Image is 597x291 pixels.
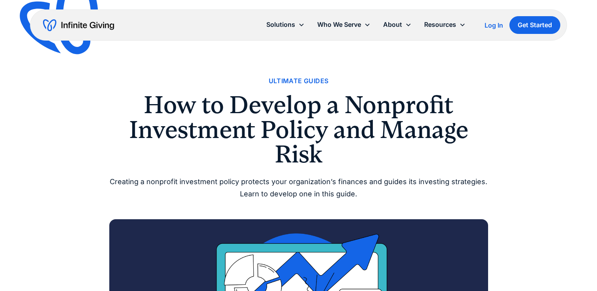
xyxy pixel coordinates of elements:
[424,19,456,30] div: Resources
[485,21,503,30] a: Log In
[317,19,361,30] div: Who We Serve
[418,16,472,33] div: Resources
[377,16,418,33] div: About
[266,19,295,30] div: Solutions
[269,76,329,86] a: Ultimate Guides
[311,16,377,33] div: Who We Serve
[43,19,114,32] a: home
[509,16,560,34] a: Get Started
[383,19,402,30] div: About
[109,93,488,166] h1: How to Develop a Nonprofit Investment Policy and Manage Risk
[485,22,503,28] div: Log In
[109,176,488,200] div: Creating a nonprofit investment policy protects your organization’s finances and guides its inves...
[260,16,311,33] div: Solutions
